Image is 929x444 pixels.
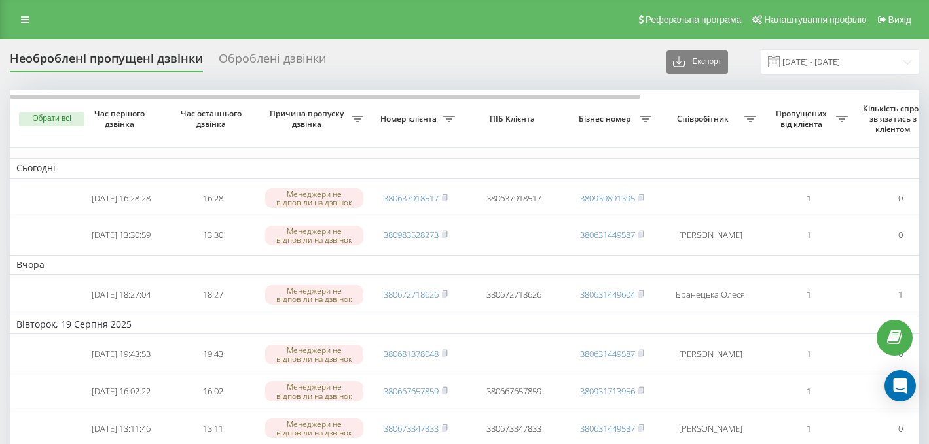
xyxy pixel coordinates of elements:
div: Менеджери не відповіли на дзвінок [265,418,363,438]
td: 1 [763,374,854,409]
td: 1 [763,337,854,371]
td: Бранецька Олеся [658,277,763,312]
div: Менеджери не відповіли на дзвінок [265,188,363,208]
span: ПІБ Клієнта [473,114,555,124]
td: 18:27 [167,277,259,312]
td: [DATE] 19:43:53 [75,337,167,371]
td: [DATE] 16:02:22 [75,374,167,409]
span: Номер клієнта [376,114,443,124]
td: [DATE] 13:30:59 [75,218,167,252]
button: Експорт [666,50,728,74]
a: 380631449587 [580,348,635,360]
span: Час останнього дзвінка [177,109,248,129]
a: 380631449604 [580,288,635,300]
span: Кількість спроб зв'язатись з клієнтом [861,103,928,134]
a: 380631449587 [580,229,635,241]
span: Причина пропуску дзвінка [265,109,352,129]
span: Реферальна програма [646,14,742,25]
div: Менеджери не відповіли на дзвінок [265,285,363,305]
div: Менеджери не відповіли на дзвінок [265,381,363,401]
a: 380667657859 [384,385,439,397]
td: [PERSON_NAME] [658,337,763,371]
span: Пропущених від клієнта [769,109,836,129]
a: 380672718626 [384,288,439,300]
a: 380673347833 [384,422,439,434]
a: 380631449587 [580,422,635,434]
td: 1 [763,218,854,252]
td: [PERSON_NAME] [658,218,763,252]
a: 380931713956 [580,385,635,397]
a: 380983528273 [384,229,439,241]
td: 1 [763,277,854,312]
td: 380672718626 [462,277,566,312]
td: 380637918517 [462,181,566,216]
td: 380667657859 [462,374,566,409]
td: 19:43 [167,337,259,371]
div: Необроблені пропущені дзвінки [10,52,203,72]
td: 16:28 [167,181,259,216]
td: 13:30 [167,218,259,252]
span: Налаштування профілю [764,14,866,25]
div: Менеджери не відповіли на дзвінок [265,345,363,364]
span: Співробітник [665,114,744,124]
div: Менеджери не відповіли на дзвінок [265,226,363,245]
span: Час першого дзвінка [86,109,156,129]
a: 380637918517 [384,192,439,204]
td: 16:02 [167,374,259,409]
a: 380939891395 [580,192,635,204]
span: Вихід [888,14,911,25]
td: [DATE] 18:27:04 [75,277,167,312]
td: [DATE] 16:28:28 [75,181,167,216]
td: 1 [763,181,854,216]
a: 380681378048 [384,348,439,360]
button: Обрати всі [19,112,84,126]
div: Оброблені дзвінки [219,52,326,72]
span: Бізнес номер [573,114,640,124]
div: Open Intercom Messenger [884,370,916,401]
